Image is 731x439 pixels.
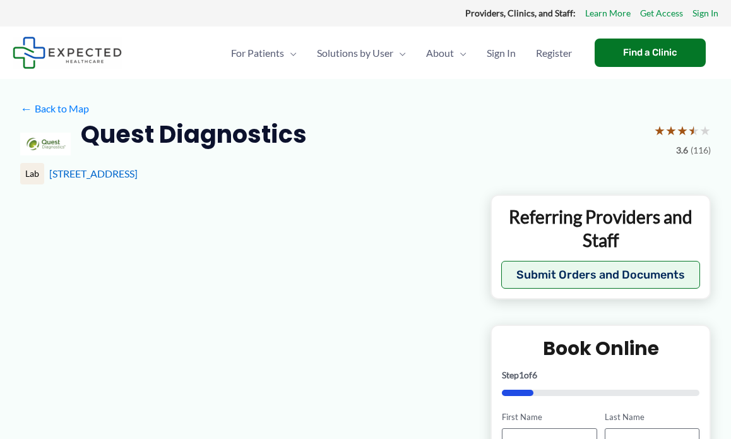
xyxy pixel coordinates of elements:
span: ← [20,102,32,114]
div: Lab [20,163,44,184]
nav: Primary Site Navigation [221,31,582,75]
a: Learn More [585,5,631,21]
span: Sign In [487,31,516,75]
a: ←Back to Map [20,99,89,118]
p: Referring Providers and Staff [501,205,700,251]
a: [STREET_ADDRESS] [49,167,138,179]
a: Sign In [477,31,526,75]
span: ★ [665,119,677,142]
label: First Name [502,411,597,423]
span: For Patients [231,31,284,75]
a: Solutions by UserMenu Toggle [307,31,416,75]
span: About [426,31,454,75]
span: Menu Toggle [454,31,467,75]
span: Solutions by User [317,31,393,75]
img: Expected Healthcare Logo - side, dark font, small [13,37,122,69]
h2: Book Online [502,336,699,361]
span: ★ [654,119,665,142]
span: ★ [688,119,699,142]
span: 1 [519,370,524,380]
span: Menu Toggle [284,31,297,75]
a: Register [526,31,582,75]
a: Get Access [640,5,683,21]
span: ★ [699,119,711,142]
span: ★ [677,119,688,142]
span: (116) [691,142,711,159]
p: Step of [502,371,699,380]
a: Find a Clinic [595,39,706,67]
a: For PatientsMenu Toggle [221,31,307,75]
a: Sign In [692,5,718,21]
button: Submit Orders and Documents [501,261,700,289]
span: 6 [532,370,537,380]
span: 3.6 [676,142,688,159]
a: AboutMenu Toggle [416,31,477,75]
h2: Quest Diagnostics [81,119,307,150]
span: Register [536,31,572,75]
span: Menu Toggle [393,31,406,75]
strong: Providers, Clinics, and Staff: [465,8,576,18]
label: Last Name [605,411,699,423]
